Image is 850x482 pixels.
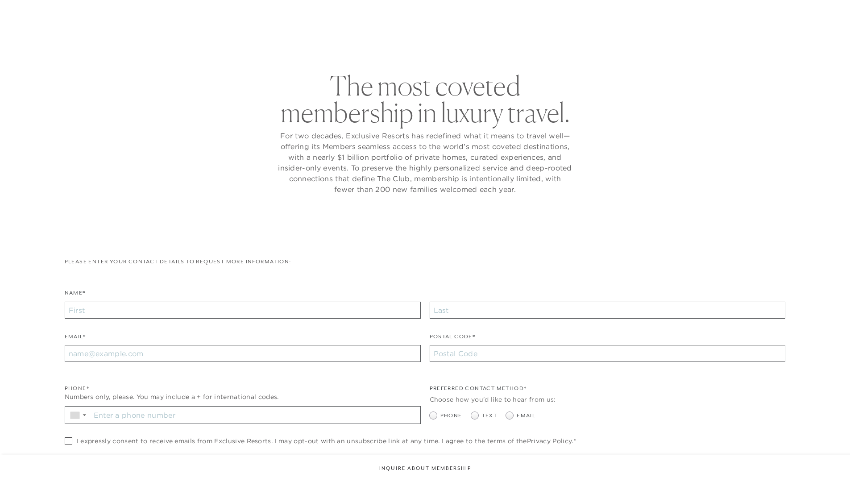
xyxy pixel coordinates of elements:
[65,332,86,345] label: Email*
[65,289,86,302] label: Name*
[482,411,498,420] span: Text
[65,345,421,362] input: name@example.com
[91,407,420,424] input: Enter a phone number
[77,437,576,445] span: I expressly consent to receive emails from Exclusive Resorts. I may opt-out with an unsubscribe l...
[527,437,572,445] a: Privacy Policy
[430,332,476,345] label: Postal Code*
[65,392,421,402] div: Numbers only, please. You may include a + for international codes.
[430,384,527,397] legend: Preferred Contact Method*
[440,411,462,420] span: Phone
[65,384,421,393] div: Phone*
[278,72,572,126] h2: The most coveted membership in luxury travel.
[65,302,421,319] input: First
[65,258,786,266] p: Please enter your contact details to request more information:
[65,407,91,424] div: Country Code Selector
[517,411,535,420] span: Email
[430,302,786,319] input: Last
[803,11,814,17] button: Open navigation
[82,412,87,418] span: ▼
[430,395,786,404] div: Choose how you'd like to hear from us:
[278,130,572,195] p: For two decades, Exclusive Resorts has redefined what it means to travel well—offering its Member...
[430,345,786,362] input: Postal Code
